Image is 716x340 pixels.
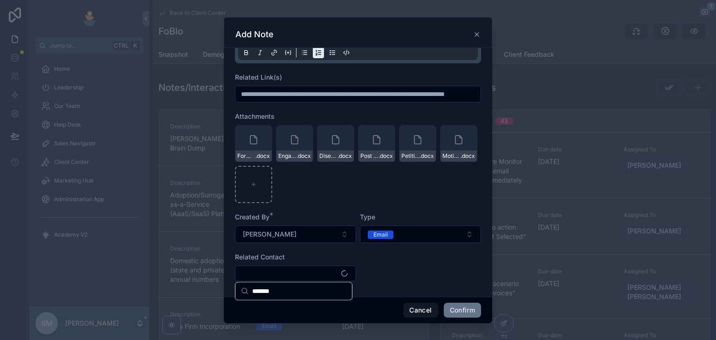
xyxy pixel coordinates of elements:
[235,112,275,120] span: Attachments
[235,29,274,40] h3: Add Note
[442,152,461,160] span: Motion and Order for Zoom Appearance
[360,152,379,160] span: Post Finalization Letter
[235,213,269,221] span: Created By
[237,152,255,160] span: Form 18.3 - Consent to Adoption - Agency
[373,231,388,239] div: Email
[319,152,337,160] span: Disengagement Letter
[235,73,282,81] span: Related Link(s)
[337,152,352,160] span: .docx
[235,265,356,281] button: Select Button
[420,152,434,160] span: .docx
[235,225,356,243] button: Select Button
[401,152,420,160] span: Petition for Adoption of Minor Packet
[296,152,311,160] span: .docx
[235,253,285,261] span: Related Contact
[360,213,375,221] span: Type
[461,152,475,160] span: .docx
[243,230,296,239] span: [PERSON_NAME]
[278,152,296,160] span: Engagement ltr finalization [DOMAIN_NAME][US_STATE]
[255,152,270,160] span: .docx
[379,152,393,160] span: .docx
[403,303,438,318] button: Cancel
[444,303,481,318] button: Confirm
[360,225,481,243] button: Select Button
